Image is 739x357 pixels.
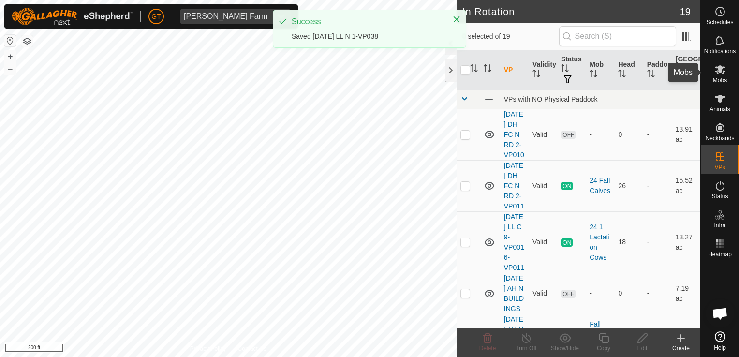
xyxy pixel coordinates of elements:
td: 7.19 ac [672,273,700,314]
th: Status [557,50,586,90]
a: Privacy Policy [190,344,226,353]
div: Saved [DATE] LL N 1-VP038 [292,31,443,42]
div: Turn Off [507,344,546,353]
th: Validity [529,50,557,90]
div: - [590,130,610,140]
td: Valid [529,273,557,314]
span: Animals [709,106,730,112]
button: Close [450,13,463,26]
span: OFF [561,290,576,298]
div: dropdown trigger [271,9,291,24]
td: 18 [614,211,643,273]
span: 0 selected of 19 [462,31,559,42]
p-sorticon: Activate to sort [561,66,569,74]
div: 24 Fall Calves [590,176,610,196]
th: Mob [586,50,614,90]
h2: In Rotation [462,6,680,17]
span: Delete [479,345,496,352]
p-sorticon: Activate to sort [618,71,626,79]
td: - [643,109,672,160]
td: 13.91 ac [672,109,700,160]
p-sorticon: Activate to sort [484,66,491,74]
th: Head [614,50,643,90]
td: Valid [529,160,557,211]
a: Contact Us [238,344,266,353]
div: Create [662,344,700,353]
th: VP [500,50,529,90]
span: GT [151,12,161,22]
div: VPs with NO Physical Paddock [504,95,696,103]
img: Gallagher Logo [12,8,133,25]
button: + [4,51,16,62]
button: Map Layers [21,35,33,47]
button: Reset Map [4,35,16,46]
td: Valid [529,211,557,273]
th: [GEOGRAPHIC_DATA] Area [672,50,700,90]
span: ON [561,182,573,190]
span: OFF [561,131,576,139]
div: - [590,288,610,298]
div: [PERSON_NAME] Farm [184,13,267,20]
div: Edit [623,344,662,353]
span: Status [711,193,728,199]
p-sorticon: Activate to sort [676,76,683,84]
td: 15.52 ac [672,160,700,211]
span: Mobs [713,77,727,83]
span: Notifications [704,48,736,54]
td: - [643,211,672,273]
p-sorticon: Activate to sort [470,66,478,74]
th: Paddock [643,50,672,90]
span: Thoren Farm [180,9,271,24]
span: ON [561,238,573,247]
td: - [643,273,672,314]
td: - [643,160,672,211]
input: Search (S) [559,26,676,46]
a: [DATE] DH FC N RD 2-VP010 [504,110,524,159]
span: VPs [714,164,725,170]
button: – [4,63,16,75]
div: Success [292,16,443,28]
p-sorticon: Activate to sort [532,71,540,79]
a: [DATE] DH FC N RD 2-VP011 [504,162,524,210]
div: Open chat [706,299,735,328]
td: 0 [614,273,643,314]
span: Heatmap [708,252,732,257]
p-sorticon: Activate to sort [647,71,655,79]
a: [DATE] LL C 9-VP0016-VP011 [504,213,524,271]
span: Infra [714,223,725,228]
div: Show/Hide [546,344,584,353]
span: Neckbands [705,135,734,141]
td: 0 [614,109,643,160]
div: 24 1 Lactation Cows [590,222,610,263]
div: Copy [584,344,623,353]
p-sorticon: Activate to sort [590,71,597,79]
td: 13.27 ac [672,211,700,273]
span: 19 [680,4,691,19]
a: Help [701,327,739,355]
td: Valid [529,109,557,160]
span: Schedules [706,19,733,25]
span: Help [714,345,726,351]
td: 26 [614,160,643,211]
a: [DATE] AH N BUILDINGS [504,274,524,312]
